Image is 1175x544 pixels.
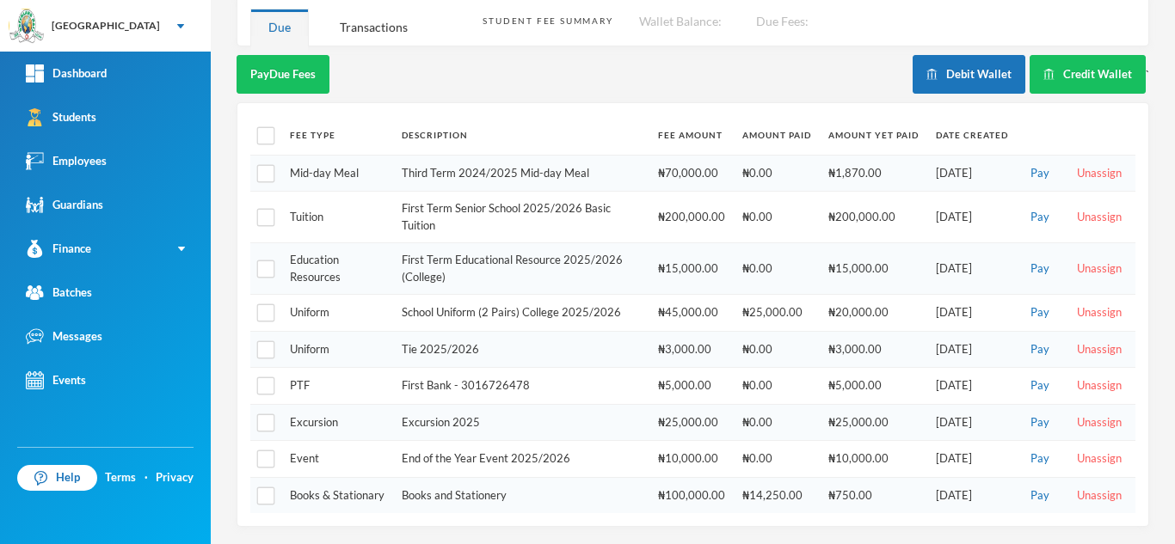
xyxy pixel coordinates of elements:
[820,404,927,441] td: ₦25,000.00
[649,243,734,295] td: ₦15,000.00
[1072,303,1127,322] button: Unassign
[250,9,309,46] div: Due
[281,192,393,243] td: Tuition
[1072,164,1127,183] button: Unassign
[913,55,1149,94] div: `
[17,465,97,491] a: Help
[927,155,1017,192] td: [DATE]
[927,295,1017,332] td: [DATE]
[649,155,734,192] td: ₦70,000.00
[26,196,103,214] div: Guardians
[927,243,1017,295] td: [DATE]
[26,327,102,345] div: Messages
[393,368,649,405] td: First Bank - 3016726478
[281,404,393,441] td: Excursion
[1025,376,1055,395] button: Pay
[1025,164,1055,183] button: Pay
[639,14,722,28] span: Wallet Balance:
[734,295,820,332] td: ₦25,000.00
[156,469,194,486] a: Privacy
[927,368,1017,405] td: [DATE]
[927,404,1017,441] td: [DATE]
[26,64,107,83] div: Dashboard
[1072,413,1127,432] button: Unassign
[281,116,393,155] th: Fee Type
[820,331,927,368] td: ₦3,000.00
[649,116,734,155] th: Fee Amount
[927,116,1017,155] th: Date Created
[281,243,393,295] td: Education Resources
[9,9,44,44] img: logo
[281,295,393,332] td: Uniform
[927,331,1017,368] td: [DATE]
[649,404,734,441] td: ₦25,000.00
[1025,208,1055,227] button: Pay
[756,14,809,28] span: Due Fees:
[820,368,927,405] td: ₦5,000.00
[734,331,820,368] td: ₦0.00
[1025,260,1055,278] button: Pay
[393,404,649,441] td: Excursion 2025
[734,192,820,243] td: ₦0.00
[26,108,96,126] div: Students
[913,55,1025,94] button: Debit Wallet
[1072,260,1127,278] button: Unassign
[1072,340,1127,359] button: Unassign
[649,192,734,243] td: ₦200,000.00
[52,18,160,34] div: [GEOGRAPHIC_DATA]
[281,368,393,405] td: PTF
[734,477,820,513] td: ₦14,250.00
[1025,449,1055,468] button: Pay
[820,116,927,155] th: Amount Yet Paid
[734,243,820,295] td: ₦0.00
[393,477,649,513] td: Books and Stationery
[281,441,393,478] td: Event
[281,331,393,368] td: Uniform
[26,240,91,258] div: Finance
[1072,208,1127,227] button: Unassign
[26,284,92,302] div: Batches
[237,55,329,94] button: PayDue Fees
[281,155,393,192] td: Mid-day Meal
[649,441,734,478] td: ₦10,000.00
[1072,486,1127,505] button: Unassign
[734,155,820,192] td: ₦0.00
[393,295,649,332] td: School Uniform (2 Pairs) College 2025/2026
[393,192,649,243] td: First Term Senior School 2025/2026 Basic Tuition
[1030,55,1146,94] button: Credit Wallet
[26,371,86,389] div: Events
[393,243,649,295] td: First Term Educational Resource 2025/2026 (College)
[322,9,426,46] div: Transactions
[483,15,612,28] div: Student Fee Summary
[1025,413,1055,432] button: Pay
[820,441,927,478] td: ₦10,000.00
[649,295,734,332] td: ₦45,000.00
[1025,303,1055,322] button: Pay
[927,192,1017,243] td: [DATE]
[820,243,927,295] td: ₦15,000.00
[26,152,107,170] div: Employees
[820,155,927,192] td: ₦1,870.00
[927,441,1017,478] td: [DATE]
[393,331,649,368] td: Tie 2025/2026
[649,331,734,368] td: ₦3,000.00
[734,404,820,441] td: ₦0.00
[281,477,393,513] td: Books & Stationary
[820,295,927,332] td: ₦20,000.00
[734,116,820,155] th: Amount Paid
[649,477,734,513] td: ₦100,000.00
[927,477,1017,513] td: [DATE]
[393,441,649,478] td: End of the Year Event 2025/2026
[393,116,649,155] th: Description
[820,477,927,513] td: ₦750.00
[1025,340,1055,359] button: Pay
[734,441,820,478] td: ₦0.00
[1072,376,1127,395] button: Unassign
[1072,449,1127,468] button: Unassign
[649,368,734,405] td: ₦5,000.00
[105,469,136,486] a: Terms
[1025,486,1055,505] button: Pay
[145,469,148,486] div: ·
[734,368,820,405] td: ₦0.00
[393,155,649,192] td: Third Term 2024/2025 Mid-day Meal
